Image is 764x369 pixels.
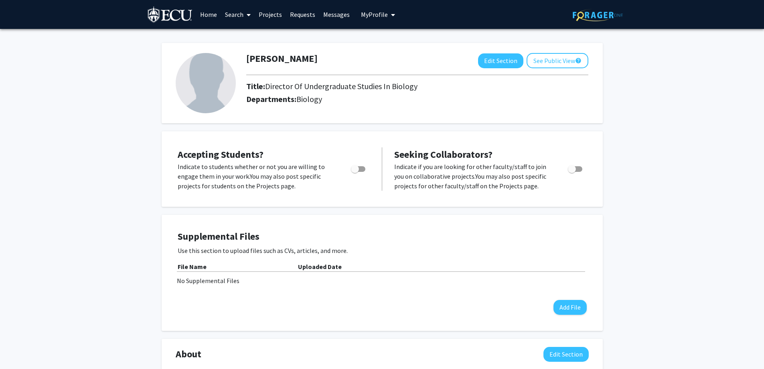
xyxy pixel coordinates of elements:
[319,0,354,29] a: Messages
[246,82,417,91] h2: Title:
[178,263,207,271] b: File Name
[176,53,236,113] img: Profile Picture
[178,148,263,161] span: Accepting Students?
[543,347,589,362] button: Edit About
[394,148,492,161] span: Seeking Collaborators?
[553,300,587,315] button: Add File
[298,263,342,271] b: Uploaded Date
[178,231,587,243] h4: Supplemental Files
[177,276,588,285] div: No Supplemental Files
[478,53,523,68] button: Edit Section
[246,53,318,65] h1: [PERSON_NAME]
[255,0,286,29] a: Projects
[575,56,582,65] mat-icon: help
[176,347,201,361] span: About
[221,0,255,29] a: Search
[240,94,594,104] h2: Departments:
[6,333,34,363] iframe: Chat
[573,9,623,21] img: ForagerOne Logo
[265,81,417,91] span: Director Of Undergraduate Studies In Biology
[565,162,587,174] div: Toggle
[178,162,336,191] p: Indicate to students whether or not you are willing to engage them in your work. You may also pos...
[527,53,588,68] button: See Public View
[348,162,370,174] div: Toggle
[196,0,221,29] a: Home
[394,162,553,191] p: Indicate if you are looking for other faculty/staff to join you on collaborative projects. You ma...
[361,10,388,18] span: My Profile
[148,6,193,24] img: East Carolina University Logo
[178,246,587,255] p: Use this section to upload files such as CVs, articles, and more.
[286,0,319,29] a: Requests
[296,94,322,104] span: Biology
